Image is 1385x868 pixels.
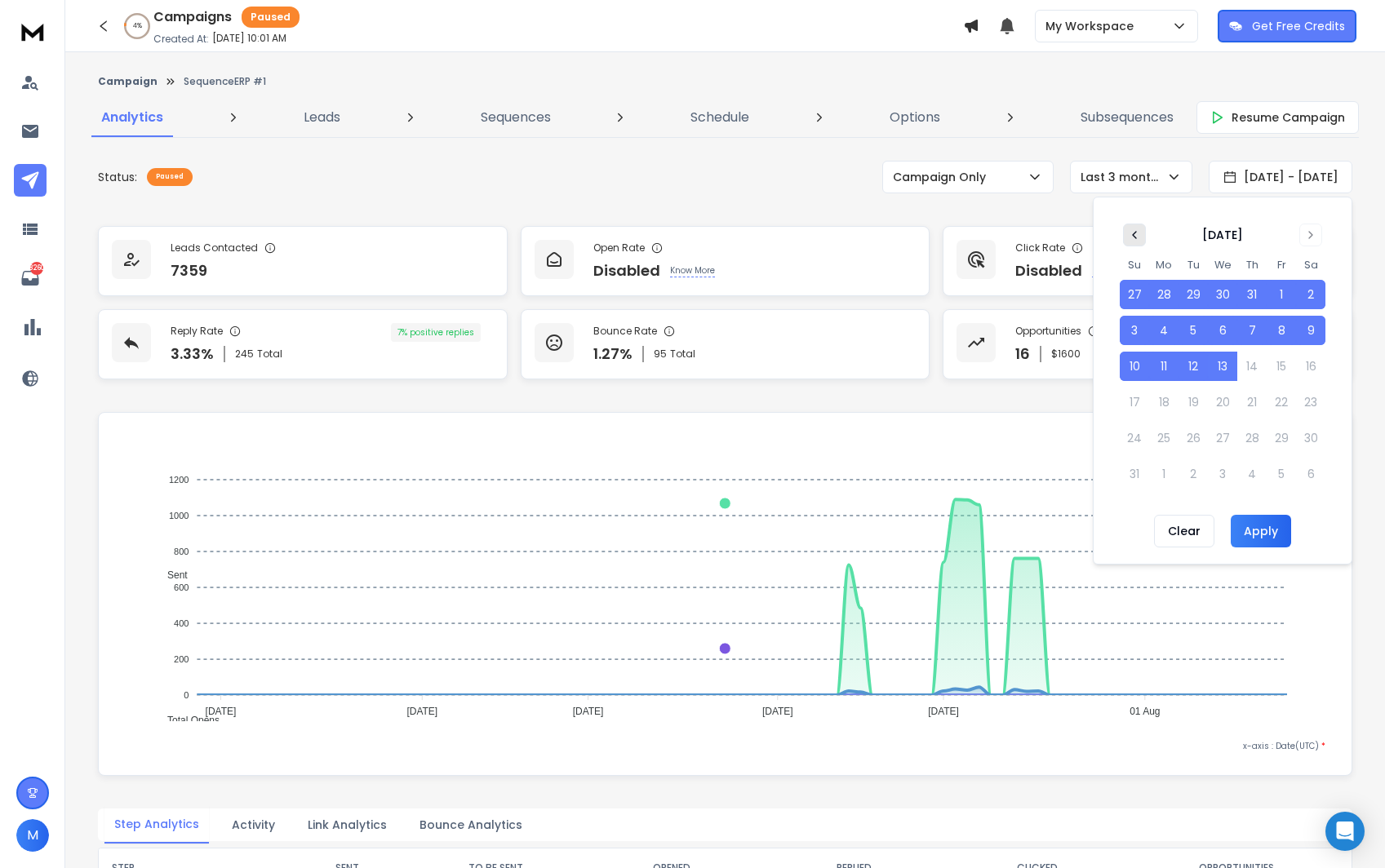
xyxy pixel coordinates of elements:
[1325,812,1365,851] div: Open Intercom Messenger
[593,241,645,255] p: Open Rate
[1149,256,1179,273] th: Monday
[171,259,207,282] p: 7359
[1218,10,1356,42] button: Get Free Credits
[298,807,397,843] button: Link Analytics
[133,21,142,31] p: 4 %
[1179,280,1208,309] button: 29
[171,241,258,255] p: Leads Contacted
[1296,280,1325,309] button: 2
[294,98,350,137] a: Leads
[1231,515,1291,547] button: Apply
[1296,256,1325,273] th: Saturday
[1208,352,1237,381] button: 13
[1179,256,1208,273] th: Tuesday
[481,108,551,127] p: Sequences
[1120,280,1149,309] button: 27
[171,343,214,365] p: 3.33 %
[153,33,209,46] p: Created At:
[184,75,266,88] p: SequenceERP #1
[471,98,561,137] a: Sequences
[1149,352,1179,381] button: 11
[1179,352,1208,381] button: 12
[174,582,189,592] tspan: 600
[1237,256,1267,273] th: Thursday
[1149,316,1179,345] button: 4
[155,715,220,726] span: Total Opens
[1015,325,1081,338] p: Opportunities
[1237,316,1267,345] button: 7
[1015,343,1030,365] p: 16
[205,706,236,717] tspan: [DATE]
[593,259,660,282] p: Disabled
[893,169,992,185] p: Campaign Only
[1267,256,1296,273] th: Friday
[593,325,657,338] p: Bounce Rate
[153,7,232,27] h1: Campaigns
[1081,108,1174,127] p: Subsequences
[1130,706,1160,717] tspan: 01 Aug
[1015,259,1082,282] p: Disabled
[125,740,1325,752] p: x-axis : Date(UTC)
[98,169,137,185] p: Status:
[98,309,508,379] a: Reply Rate3.33%245Total7% positive replies
[654,348,667,361] span: 95
[304,108,340,127] p: Leads
[1237,280,1267,309] button: 31
[391,323,481,342] div: 7 % positive replies
[1123,224,1146,246] button: Go to previous month
[14,262,47,294] a: 8260
[174,654,189,664] tspan: 200
[1296,316,1325,345] button: 9
[1015,241,1065,255] p: Click Rate
[1299,224,1322,246] button: Go to next month
[169,511,189,520] tspan: 1000
[1081,169,1166,185] p: Last 3 months
[406,706,437,717] tspan: [DATE]
[1120,352,1149,381] button: 10
[155,569,188,581] span: Sent
[222,807,285,843] button: Activity
[169,475,189,485] tspan: 1200
[573,706,604,717] tspan: [DATE]
[242,7,300,28] div: Paused
[212,32,286,45] p: [DATE] 10:01 AM
[410,807,532,843] button: Bounce Analytics
[16,819,49,852] button: M
[16,16,49,46] img: logo
[1209,161,1352,193] button: [DATE] - [DATE]
[184,690,189,700] tspan: 0
[593,343,633,365] p: 1.27 %
[1267,316,1296,345] button: 8
[30,262,43,275] p: 8260
[1120,316,1149,345] button: 3
[147,168,193,186] div: Paused
[1154,515,1214,547] button: Clear
[1120,256,1149,273] th: Sunday
[1208,316,1237,345] button: 6
[1208,280,1237,309] button: 30
[1045,18,1140,34] p: My Workspace
[101,108,163,127] p: Analytics
[235,348,254,361] span: 245
[1196,101,1359,134] button: Resume Campaign
[257,348,282,361] span: Total
[521,309,930,379] a: Bounce Rate1.27%95Total
[1267,280,1296,309] button: 1
[880,98,950,137] a: Options
[762,706,793,717] tspan: [DATE]
[1149,280,1179,309] button: 28
[890,108,940,127] p: Options
[943,226,1352,296] a: Click RateDisabledKnow More
[670,348,695,361] span: Total
[681,98,759,137] a: Schedule
[1071,98,1183,137] a: Subsequences
[104,806,209,844] button: Step Analytics
[98,75,158,88] button: Campaign
[1252,18,1345,34] p: Get Free Credits
[521,226,930,296] a: Open RateDisabledKnow More
[1202,227,1243,243] div: [DATE]
[1179,316,1208,345] button: 5
[1051,348,1081,361] p: $ 1600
